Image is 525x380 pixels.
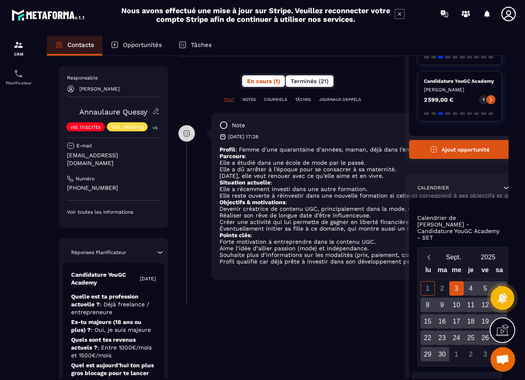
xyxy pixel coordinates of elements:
button: En cours (1) [242,75,285,87]
p: [PERSON_NAME] [79,86,120,92]
a: Contacts [47,36,102,56]
div: 3 [449,281,464,296]
div: Calendar wrapper [421,264,520,361]
p: NOTES [243,97,256,103]
p: Candidature YouGC Academy [71,271,140,287]
div: 19 [478,314,493,329]
div: 25 [464,331,478,345]
span: : Entre 1000€/mois et 1500€/mois [71,344,152,359]
button: Previous month [421,252,436,263]
p: Contacts [67,41,94,49]
button: Open years overlay [471,250,505,264]
p: TÂCHES [295,97,311,103]
div: 2 [464,347,478,361]
strong: Profil [220,146,235,153]
div: ve [478,264,493,279]
p: VSL Mailing [111,124,143,130]
div: 2 [435,281,449,296]
p: Calendrier [417,184,449,191]
div: 29 [421,347,435,361]
p: vsl inscrits [70,124,101,130]
div: 17 [449,314,464,329]
div: 26 [478,331,493,345]
p: +5 [150,124,160,132]
p: Tâches [191,41,212,49]
a: Tâches [170,36,220,56]
p: 2 599,00 € [424,97,453,103]
span: Terminés (21) [291,78,328,84]
div: 24 [449,331,464,345]
div: je [464,264,478,279]
div: 3 [478,347,493,361]
div: di [506,264,521,279]
div: 8 [421,298,435,312]
a: formationformationCRM [2,34,35,63]
div: sa [492,264,506,279]
div: 15 [421,314,435,329]
p: [PHONE_NUMBER] [67,184,160,192]
p: Quels sont tes revenus actuels ? [71,336,156,359]
img: formation [14,40,23,50]
div: 16 [435,314,449,329]
p: TOUT [224,97,234,103]
div: 22 [421,331,435,345]
div: 12 [478,298,493,312]
a: schedulerschedulerPlanificateur [2,63,35,91]
div: 1 [449,347,464,361]
a: Ouvrir le chat [490,347,515,372]
p: [DATE] 17:28 [228,133,258,140]
p: JOURNAUX D'APPELS [319,97,361,103]
button: Terminés (21) [286,75,333,87]
button: Next month [505,252,520,263]
p: [PERSON_NAME] [424,86,495,93]
div: lu [421,264,435,279]
img: logo [12,7,86,22]
span: : Oui, je suis majeure [91,326,151,333]
p: Opportunités [123,41,162,49]
p: 1 [483,97,484,103]
p: CRM [2,52,35,56]
p: Quelle est ta profession actuelle ? [71,293,156,316]
p: E-mail [76,142,92,149]
div: me [449,264,464,279]
p: [DATE] [140,275,156,282]
div: 4 [464,281,478,296]
p: [EMAIL_ADDRESS][DOMAIN_NAME] [67,152,160,167]
p: note [232,121,245,129]
div: 9 [435,298,449,312]
strong: Situation actuelle [220,179,271,186]
div: ma [435,264,450,279]
p: Calendrier de [PERSON_NAME] - Candidature YouGC Academy - SET [417,214,502,241]
a: Annaulaure Quessy [79,107,147,116]
div: 18 [464,314,478,329]
p: Responsable [67,75,160,81]
div: 1 [421,281,435,296]
strong: Points clés [220,232,250,238]
h2: Nous avons effectué une mise à jour sur Stripe. Veuillez reconnecter votre compte Stripe afin de ... [121,6,391,23]
div: 10 [449,298,464,312]
div: 11 [464,298,478,312]
strong: Parcours [220,153,245,159]
button: Open months overlay [436,250,471,264]
div: 23 [435,331,449,345]
span: : Déjà freelance / entrepreneure [71,301,149,315]
p: Planificateur [2,81,35,85]
div: 5 [478,281,493,296]
strong: Objectifs & motivations [220,199,285,205]
p: Es-tu majeure (18 ans ou plus) ? [71,318,156,334]
p: Numéro [76,175,95,182]
button: Ajout opportunité [409,140,510,159]
div: Calendar days [421,281,520,361]
a: Opportunités [102,36,170,56]
div: 30 [435,347,449,361]
span: En cours (1) [247,78,280,84]
p: COURRIELS [264,97,287,103]
p: Voir toutes les informations [67,209,160,215]
p: Candidature YouGC Academy [424,78,495,84]
p: Réponses Planificateur [71,249,126,256]
img: scheduler [14,69,23,79]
